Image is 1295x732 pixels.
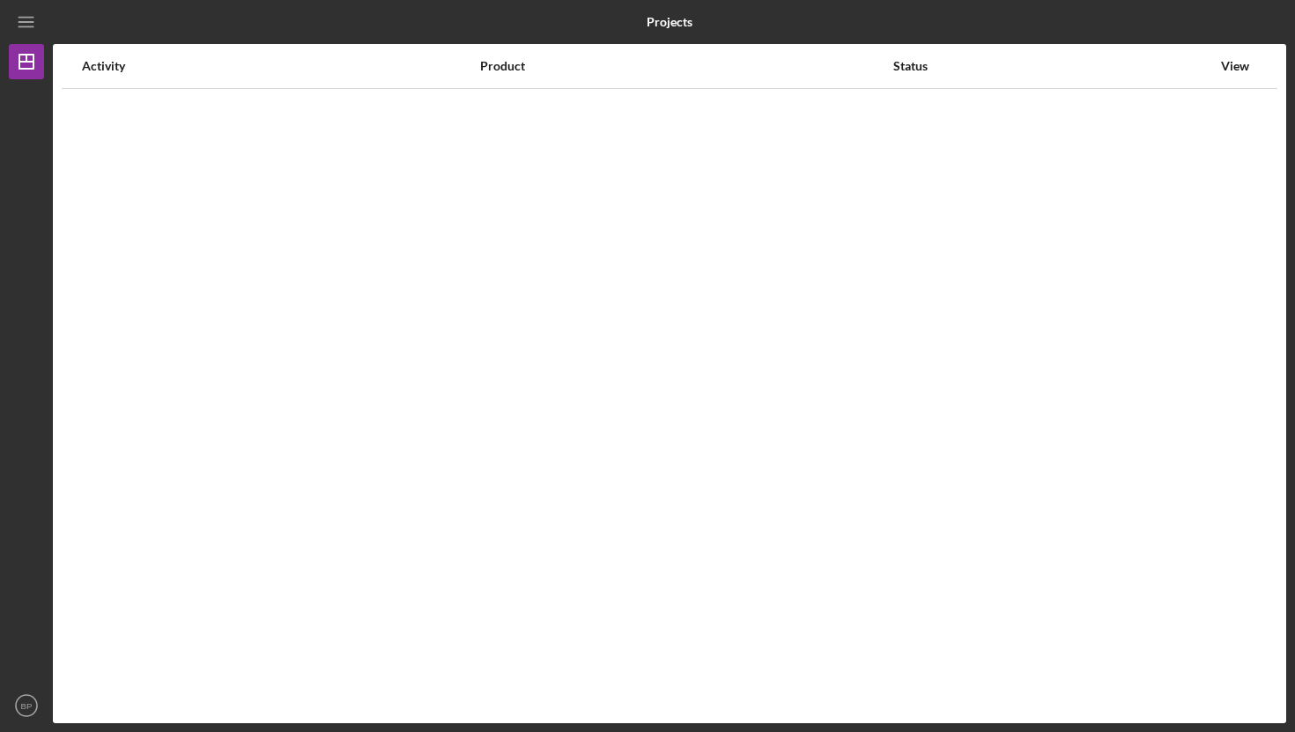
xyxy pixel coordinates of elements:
[1213,59,1257,73] div: View
[9,688,44,723] button: BP
[893,59,1211,73] div: Status
[647,15,692,29] b: Projects
[480,59,892,73] div: Product
[82,59,478,73] div: Activity
[21,701,33,711] text: BP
